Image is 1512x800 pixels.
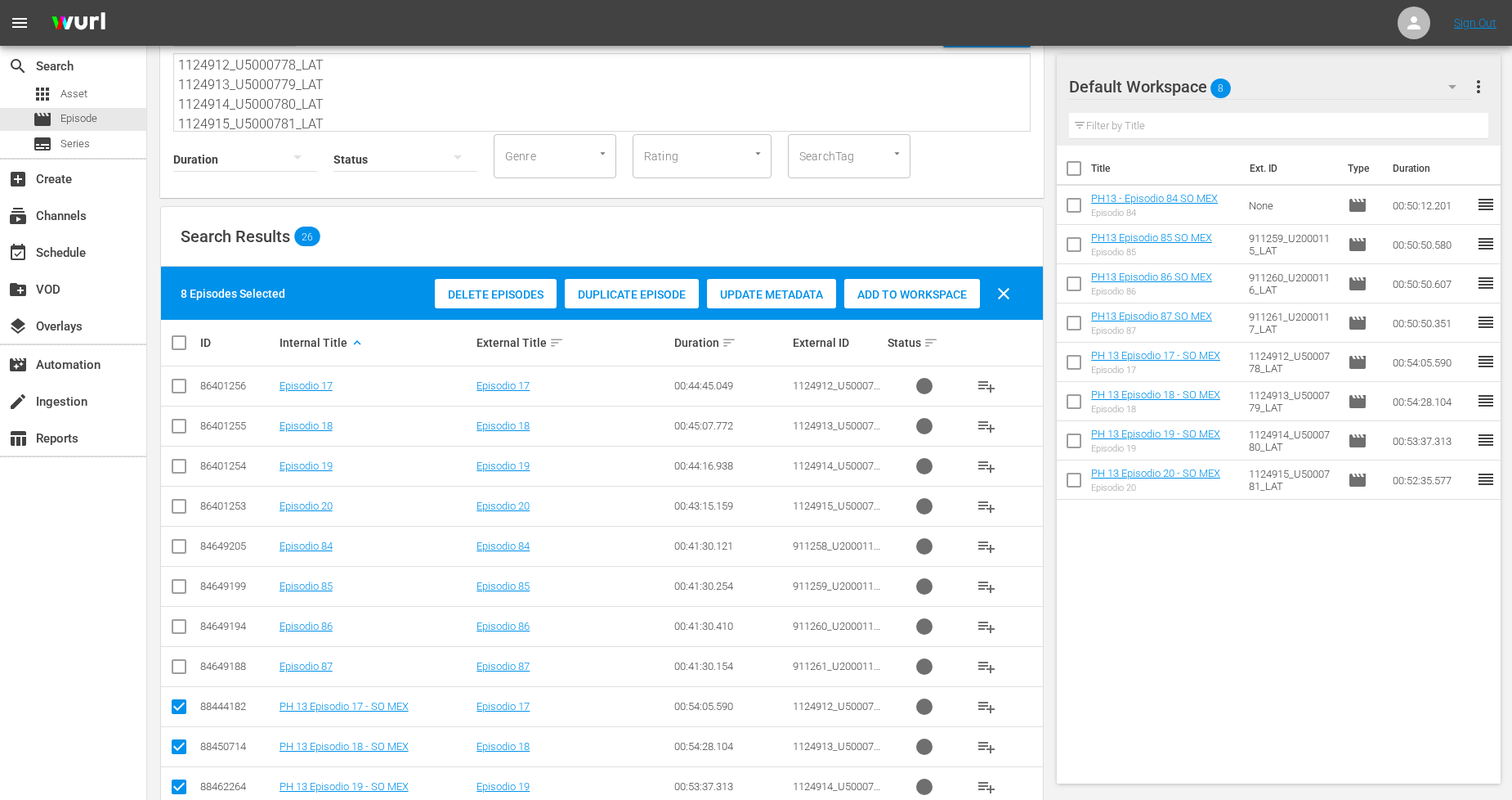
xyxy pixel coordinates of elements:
[977,456,996,476] span: playlist_add
[1338,146,1383,191] th: Type
[33,110,52,129] span: Episode
[924,335,938,350] span: sort
[280,740,409,753] a: PH 13 Episodio 18 - SO MEX
[549,335,564,350] span: sort
[750,146,766,161] button: Open
[294,231,320,242] span: 26
[1476,391,1496,411] span: reorder
[8,206,28,226] span: Channels
[1454,16,1496,29] a: Sign Out
[595,146,611,161] button: Open
[476,740,530,753] a: Episodio 18
[1386,186,1476,225] td: 00:50:12.201
[1386,421,1476,461] td: 00:53:37.313
[8,56,28,76] span: search
[60,86,87,102] span: Asset
[476,380,530,392] a: Episodio 17
[8,280,28,299] span: VOD
[280,620,333,632] a: Episodio 86
[350,335,365,350] span: keyboard_arrow_up
[200,660,275,672] div: 84649188
[1091,483,1220,493] div: Episodio 20
[674,620,788,632] div: 00:41:30.410
[674,380,788,392] div: 00:44:45.049
[1091,428,1220,440] a: PH 13 Episodio 19 - SO MEX
[674,700,788,712] div: 00:54:05.590
[1476,312,1496,332] span: reorder
[476,420,530,432] a: Episodio 18
[200,460,275,472] div: 86401254
[8,243,28,263] span: Schedule
[200,380,275,392] div: 86401256
[1091,271,1212,283] a: PH13 Episodio 86 SO MEX
[977,416,996,436] span: playlist_add
[707,279,836,308] button: Update Metadata
[1091,310,1212,322] a: PH13 Episodio 87 SO MEX
[1091,286,1212,297] div: Episodio 86
[977,657,996,676] span: playlist_add
[1210,71,1231,106] span: 8
[793,740,880,765] span: 1124913_U5000779_LAT
[1348,235,1367,254] span: Episode
[967,407,1006,446] button: playlist_add
[1242,186,1341,225] td: None
[1386,264,1476,303] td: 00:50:50.607
[8,169,28,189] span: add_box
[1069,64,1472,110] div: Default Workspace
[967,447,1006,486] button: playlist_add
[280,420,333,432] a: Episodio 18
[200,620,275,632] div: 84649194
[1091,208,1218,218] div: Episodio 84
[1386,303,1476,343] td: 00:50:50.351
[280,460,333,472] a: Episodio 19
[280,580,333,592] a: Episodio 85
[200,540,275,552] div: 84649205
[674,660,788,672] div: 00:41:30.154
[1386,382,1476,421] td: 00:54:28.104
[977,737,996,757] span: playlist_add
[200,700,275,712] div: 88444182
[200,740,275,753] div: 88450714
[793,380,880,404] span: 1124912_U5000778_LAT
[1091,146,1240,191] th: Title
[565,288,699,301] span: Duplicate Episode
[280,540,333,552] a: Episodio 84
[1348,353,1367,372] span: Episode
[181,227,290,246] span: Search Results
[1386,343,1476,382] td: 00:54:05.590
[967,607,1006,646] button: playlist_add
[793,500,880,524] span: 1124915_U5000781_LAT
[674,580,788,592] div: 00:41:30.254
[1240,146,1338,191] th: Ext. ID
[476,700,530,712] a: Episodio 17
[888,333,962,353] div: Status
[1476,234,1496,254] span: reorder
[994,284,1013,303] span: clear
[280,333,472,353] div: Internal Title
[1386,461,1476,500] td: 00:52:35.577
[977,617,996,636] span: playlist_add
[476,660,530,672] a: Episodio 87
[674,740,788,753] div: 00:54:28.104
[977,497,996,516] span: playlist_add
[793,620,880,645] span: 911260_U2000116_LAT
[1242,264,1341,303] td: 911260_U2000116_LAT
[793,700,880,725] span: 1124912_U5000778_LAT
[1348,313,1367,333] span: Episode
[1242,303,1341,343] td: 911261_U2000117_LAT
[793,420,880,444] span: 1124913_U5000779_LAT
[476,540,530,552] a: Episodio 84
[977,577,996,596] span: playlist_add
[200,580,275,592] div: 84649199
[8,317,28,336] span: Overlays
[1469,67,1488,106] button: more_vert
[1242,382,1341,421] td: 1124913_U5000779_LAT
[1091,231,1212,244] a: PH13 Episodio 85 SO MEX
[707,288,836,301] span: Update Metadata
[1476,430,1496,450] span: reorder
[977,697,996,717] span: playlist_add
[280,700,409,712] a: PH 13 Episodio 17 - SO MEX
[1383,146,1481,191] th: Duration
[967,487,1006,526] button: playlist_add
[1386,225,1476,264] td: 00:50:50.580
